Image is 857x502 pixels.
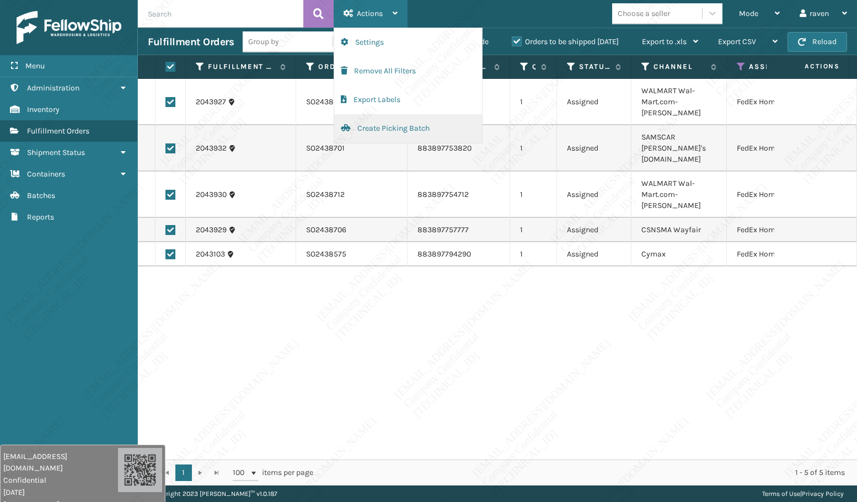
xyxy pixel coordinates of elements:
[802,490,844,498] a: Privacy Policy
[196,97,226,108] a: 2043927
[27,169,65,179] span: Containers
[579,62,610,72] label: Status
[727,218,832,242] td: FedEx Home Delivery
[208,62,275,72] label: Fulfillment Order Id
[196,189,227,200] a: 2043930
[557,125,631,172] td: Assigned
[510,125,557,172] td: 1
[654,62,705,72] label: Channel
[296,125,408,172] td: SO2438701
[512,37,619,46] label: Orders to be shipped [DATE]
[727,242,832,266] td: FedEx Home Delivery
[631,242,727,266] td: Cymax
[248,36,279,47] div: Group by
[557,242,631,266] td: Assigned
[749,62,811,72] label: Assigned Carrier Service
[417,225,469,234] a: 883897757777
[196,249,225,260] a: 2043103
[27,191,55,200] span: Batches
[727,79,832,125] td: FedEx Home Delivery
[417,143,472,153] a: 883897753820
[762,490,800,498] a: Terms of Use
[510,79,557,125] td: 1
[233,464,313,481] span: items per page
[510,172,557,218] td: 1
[631,172,727,218] td: WALMART Wal-Mart.com-[PERSON_NAME]
[196,225,227,236] a: 2043929
[718,37,756,46] span: Export CSV
[334,114,482,143] button: Create Picking Batch
[25,61,45,71] span: Menu
[329,467,845,478] div: 1 - 5 of 5 items
[334,86,482,114] button: Export Labels
[151,485,277,502] p: Copyright 2023 [PERSON_NAME]™ v 1.0.187
[148,35,234,49] h3: Fulfillment Orders
[27,212,54,222] span: Reports
[762,485,844,502] div: |
[618,8,670,19] div: Choose a seller
[739,9,758,18] span: Mode
[631,79,727,125] td: WALMART Wal-Mart.com-[PERSON_NAME]
[557,79,631,125] td: Assigned
[631,218,727,242] td: CSNSMA Wayfair
[27,126,89,136] span: Fulfillment Orders
[296,218,408,242] td: SO2438706
[334,28,482,57] button: Settings
[557,172,631,218] td: Assigned
[770,57,847,76] span: Actions
[727,172,832,218] td: FedEx Home Delivery
[27,83,79,93] span: Administration
[510,218,557,242] td: 1
[727,125,832,172] td: FedEx Home Delivery
[3,487,118,498] span: [DATE]
[196,143,227,154] a: 2043932
[357,9,383,18] span: Actions
[175,464,192,481] a: 1
[788,32,847,52] button: Reload
[631,125,727,172] td: SAMSCAR [PERSON_NAME]'s [DOMAIN_NAME]
[27,148,85,157] span: Shipment Status
[233,467,249,478] span: 100
[318,62,386,72] label: Order Number
[27,105,60,114] span: Inventory
[532,62,535,72] label: Quantity
[557,218,631,242] td: Assigned
[3,474,118,486] span: Confidential
[296,242,408,266] td: SO2438575
[417,190,469,199] a: 883897754712
[334,57,482,86] button: Remove All Filters
[510,242,557,266] td: 1
[296,79,408,125] td: SO2438711
[417,249,471,259] a: 883897794290
[296,172,408,218] td: SO2438712
[17,11,121,44] img: logo
[642,37,687,46] span: Export to .xls
[3,451,118,474] span: [EMAIL_ADDRESS][DOMAIN_NAME]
